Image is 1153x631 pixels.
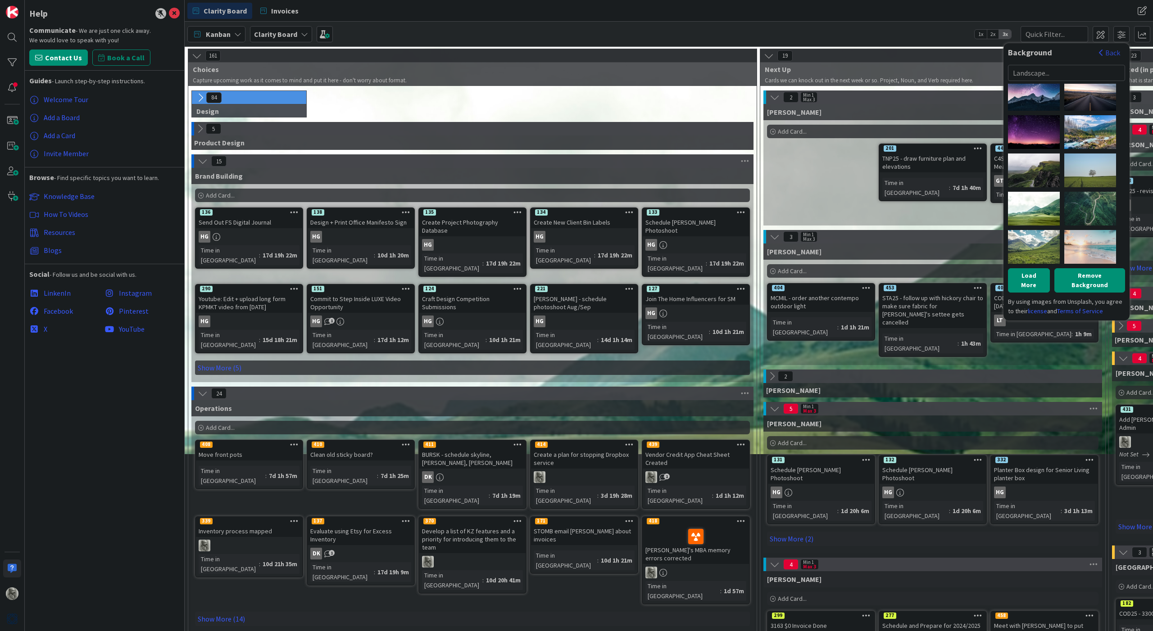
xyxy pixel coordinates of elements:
div: 124 [419,285,526,293]
div: 3d 19h 28m [599,491,635,500]
div: 151 [312,286,324,292]
div: Time in [GEOGRAPHIC_DATA] [422,486,489,505]
div: Time in [GEOGRAPHIC_DATA] [645,486,712,505]
div: 339 [200,518,213,524]
span: : [1061,506,1062,516]
span: : [489,491,490,500]
span: Add Card... [778,439,807,447]
div: Schedule [PERSON_NAME] Photoshoot [768,464,874,484]
a: 408Move front potsTime in [GEOGRAPHIC_DATA]:7d 1h 57m [195,440,303,489]
div: HG [880,487,986,498]
div: 124 [423,286,436,292]
div: 418 [647,518,659,524]
div: 408 [200,442,213,448]
div: 290 [196,285,302,293]
div: Time in [GEOGRAPHIC_DATA] [994,501,1061,521]
div: Time in [GEOGRAPHIC_DATA] [422,330,486,350]
div: HG [419,239,526,251]
div: 137Evaluate using Etsy for Excess Inventory [308,517,414,545]
span: : [265,471,267,481]
div: 411 [419,441,526,449]
div: 1d 20h 6m [950,506,983,516]
div: HG [422,239,434,251]
input: Landscape... [1008,65,1125,81]
div: By using images from Unsplash, you agree to their and [1008,297,1125,316]
button: Contact Us [29,50,88,66]
div: LT [994,315,1006,326]
a: 135Create Project Photography DatabaseHGTime in [GEOGRAPHIC_DATA]:17d 19h 22m [418,207,527,277]
span: How To Videos [44,210,88,219]
a: Pinterest [104,302,180,320]
div: 441 [995,145,1008,152]
div: HG [310,231,322,243]
div: 1h 9m [1073,329,1094,339]
div: Join The Home Influencers for SM [643,293,749,305]
span: : [712,491,713,500]
span: : [949,183,950,193]
div: 132 [880,456,986,464]
a: X [29,320,104,338]
div: COD24 - work on note items from [DATE] [991,292,1098,312]
div: 133 [647,209,659,216]
div: 402 [995,285,1008,291]
div: HG [308,231,414,243]
a: Blogs [29,241,180,259]
button: Back [1099,48,1121,58]
div: Time in [GEOGRAPHIC_DATA] [310,245,374,265]
span: Welcome Tour [44,95,88,104]
div: 441 [991,144,1098,153]
div: 3d 1h 13m [1062,506,1095,516]
div: 10d 1h 20m [375,250,411,260]
span: : [374,250,375,260]
a: 136Send Out FS Digital JournalHGTime in [GEOGRAPHIC_DATA]:17d 19h 22m [195,207,303,269]
div: 134 [535,209,548,216]
div: 418 [643,517,749,525]
div: Time in [GEOGRAPHIC_DATA] [534,245,594,265]
div: Clean old sticky board? [308,449,414,460]
a: Clarity Board [187,3,252,19]
span: : [958,338,959,348]
div: HG [768,487,874,498]
div: 290 [200,286,213,292]
img: PA [534,471,545,483]
div: 136Send Out FS Digital Journal [196,208,302,228]
span: Instagram [119,288,152,297]
a: Instagram [104,284,180,302]
div: 134Create New Client Bin Labels [531,208,637,228]
div: 414 [535,442,548,448]
div: Time in [GEOGRAPHIC_DATA] [199,245,259,265]
div: HG [531,315,637,327]
a: 137Evaluate using Etsy for Excess InventoryDKTime in [GEOGRAPHIC_DATA]:17d 19h 9m [307,516,415,586]
div: 132 [884,457,896,463]
div: 135Create Project Photography Database [419,208,526,236]
div: 418[PERSON_NAME]'s MBA memory errors corrected [643,517,749,564]
div: 414 [531,441,637,449]
div: 402 [991,284,1098,292]
div: Time in [GEOGRAPHIC_DATA] [199,466,265,486]
span: : [597,335,599,345]
span: : [709,327,710,337]
div: TNP25 - draw furniture plan and elevations [880,153,986,172]
a: Knowledge Base [29,187,180,205]
button: Remove Background [1054,268,1125,293]
div: HG [196,231,302,243]
a: How To Videos [29,205,180,223]
span: : [259,250,260,260]
a: 411BURSK - schedule skyline, [PERSON_NAME], [PERSON_NAME]DKTime in [GEOGRAPHIC_DATA]:7d 1h 19m [418,440,527,509]
div: 136 [200,209,213,216]
div: HG [645,307,657,319]
img: Visit kanbanzone.com [6,6,18,18]
div: 17d 19h 22m [707,258,746,268]
b: Clarity Board [254,30,297,39]
div: Youtube: Edit + upload long form KPMKT video from [DATE] [196,293,302,313]
div: Time in [GEOGRAPHIC_DATA] [994,329,1071,339]
a: 414Create a plan for stopping Dropbox servicePATime in [GEOGRAPHIC_DATA]:3d 19h 28m [530,440,638,509]
span: Add Card... [206,191,235,199]
div: 339 [196,517,302,525]
div: Time in [GEOGRAPHIC_DATA] [882,501,949,521]
div: DK [419,471,526,483]
div: Create New Client Bin Labels [531,216,637,228]
a: 131Schedule [PERSON_NAME] PhotoshootHGTime in [GEOGRAPHIC_DATA]:1d 20h 6m [767,455,875,524]
div: 1d 1h 12m [713,491,746,500]
div: DK [422,471,434,483]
